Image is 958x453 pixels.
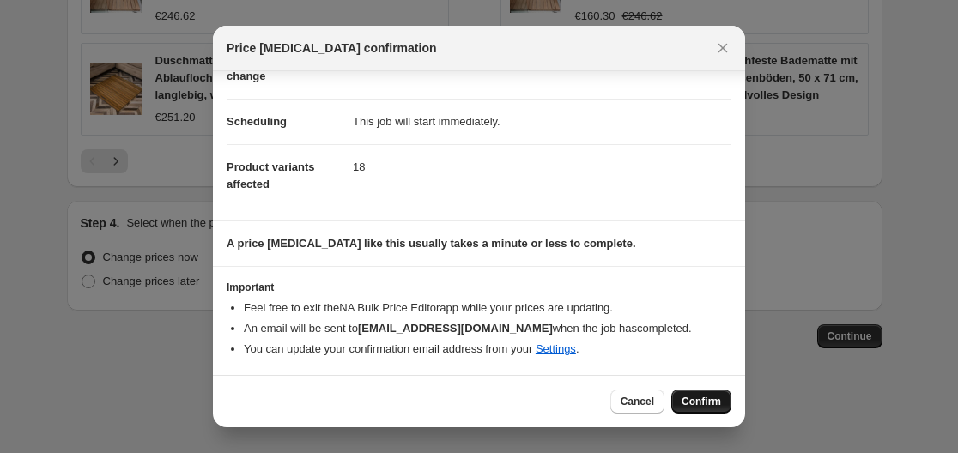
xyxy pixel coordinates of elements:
[227,115,287,128] span: Scheduling
[536,342,576,355] a: Settings
[227,281,731,294] h3: Important
[353,144,731,190] dd: 18
[227,39,437,57] span: Price [MEDICAL_DATA] confirmation
[227,237,636,250] b: A price [MEDICAL_DATA] like this usually takes a minute or less to complete.
[671,390,731,414] button: Confirm
[711,36,735,60] button: Close
[682,395,721,408] span: Confirm
[358,322,553,335] b: [EMAIL_ADDRESS][DOMAIN_NAME]
[244,299,731,317] li: Feel free to exit the NA Bulk Price Editor app while your prices are updating.
[621,395,654,408] span: Cancel
[610,390,664,414] button: Cancel
[244,320,731,337] li: An email will be sent to when the job has completed .
[244,341,731,358] li: You can update your confirmation email address from your .
[227,160,315,190] span: Product variants affected
[353,99,731,144] dd: This job will start immediately.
